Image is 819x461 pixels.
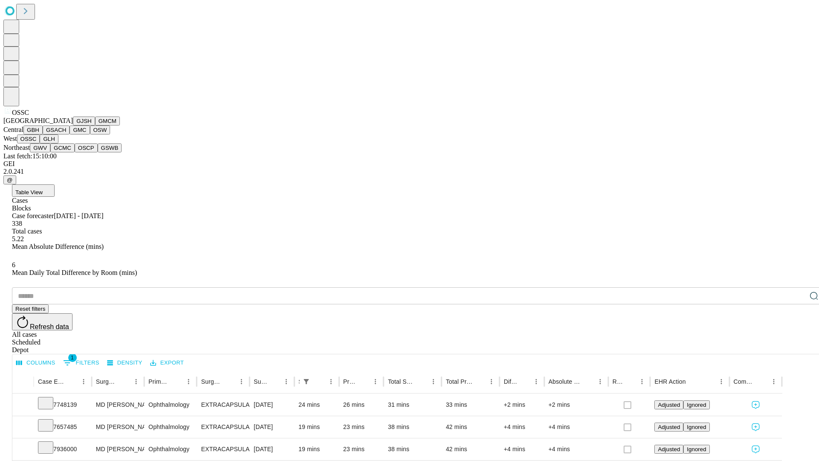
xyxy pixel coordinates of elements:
[3,175,16,184] button: @
[12,243,104,250] span: Mean Absolute Difference (mins)
[12,109,29,116] span: OSSC
[518,376,530,388] button: Sort
[654,400,683,409] button: Adjusted
[224,376,235,388] button: Sort
[50,143,75,152] button: GCMC
[254,438,290,460] div: [DATE]
[38,378,65,385] div: Case Epic Id
[687,424,706,430] span: Ignored
[15,306,45,312] span: Reset filters
[3,126,23,133] span: Central
[7,177,13,183] span: @
[683,445,709,454] button: Ignored
[148,438,192,460] div: Ophthalmology
[549,394,604,416] div: +2 mins
[549,378,581,385] div: Absolute Difference
[17,398,29,413] button: Expand
[357,376,369,388] button: Sort
[118,376,130,388] button: Sort
[300,376,312,388] div: 1 active filter
[658,424,680,430] span: Adjusted
[12,228,42,235] span: Total cases
[299,394,335,416] div: 24 mins
[388,416,437,438] div: 38 mins
[75,143,98,152] button: OSCP
[96,438,140,460] div: MD [PERSON_NAME] [PERSON_NAME]
[38,438,87,460] div: 7936000
[654,378,685,385] div: EHR Action
[17,442,29,457] button: Expand
[473,376,485,388] button: Sort
[12,313,73,330] button: Refresh data
[683,423,709,432] button: Ignored
[12,184,55,197] button: Table View
[658,446,680,452] span: Adjusted
[369,376,381,388] button: Menu
[268,376,280,388] button: Sort
[43,125,70,134] button: GSACH
[201,378,222,385] div: Surgery Name
[299,416,335,438] div: 19 mins
[300,376,312,388] button: Show filters
[715,376,727,388] button: Menu
[530,376,542,388] button: Menu
[504,416,540,438] div: +4 mins
[734,378,755,385] div: Comments
[446,438,495,460] div: 42 mins
[17,420,29,435] button: Expand
[683,400,709,409] button: Ignored
[61,356,102,370] button: Show filters
[90,125,110,134] button: OSW
[636,376,648,388] button: Menu
[171,376,183,388] button: Sort
[201,438,245,460] div: EXTRACAPSULAR CATARACT REMOVAL WITH [MEDICAL_DATA]
[687,446,706,452] span: Ignored
[73,117,95,125] button: GJSH
[12,261,15,268] span: 6
[96,416,140,438] div: MD [PERSON_NAME] [PERSON_NAME]
[54,212,103,219] span: [DATE] - [DATE]
[687,376,699,388] button: Sort
[15,189,43,195] span: Table View
[148,416,192,438] div: Ophthalmology
[68,353,77,362] span: 1
[148,378,170,385] div: Primary Service
[235,376,247,388] button: Menu
[658,402,680,408] span: Adjusted
[130,376,142,388] button: Menu
[624,376,636,388] button: Sort
[388,378,415,385] div: Total Scheduled Duration
[446,416,495,438] div: 42 mins
[38,416,87,438] div: 7657485
[23,125,43,134] button: GBH
[148,394,192,416] div: Ophthalmology
[254,378,267,385] div: Surgery Date
[96,394,140,416] div: MD [PERSON_NAME] [PERSON_NAME]
[98,143,122,152] button: GSWB
[504,438,540,460] div: +4 mins
[504,378,517,385] div: Difference
[280,376,292,388] button: Menu
[549,416,604,438] div: +4 mins
[343,438,380,460] div: 23 mins
[201,394,245,416] div: EXTRACAPSULAR CATARACT REMOVAL WITH [MEDICAL_DATA]
[12,212,54,219] span: Case forecaster
[343,394,380,416] div: 26 mins
[549,438,604,460] div: +4 mins
[388,438,437,460] div: 38 mins
[388,394,437,416] div: 31 mins
[3,152,57,160] span: Last fetch: 15:10:00
[95,117,120,125] button: GMCM
[183,376,195,388] button: Menu
[12,220,22,227] span: 338
[446,394,495,416] div: 33 mins
[12,304,49,313] button: Reset filters
[613,378,624,385] div: Resolved in EHR
[504,394,540,416] div: +2 mins
[446,378,473,385] div: Total Predicted Duration
[78,376,90,388] button: Menu
[17,134,40,143] button: OSSC
[654,445,683,454] button: Adjusted
[687,402,706,408] span: Ignored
